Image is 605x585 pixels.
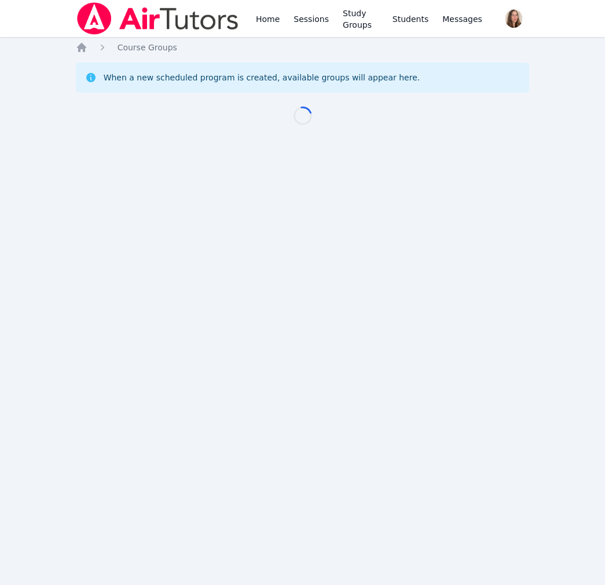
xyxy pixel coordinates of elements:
span: Course Groups [118,43,177,52]
nav: Breadcrumb [76,42,530,53]
span: Messages [442,13,482,25]
a: Course Groups [118,42,177,53]
div: When a new scheduled program is created, available groups will appear here. [104,72,420,83]
img: Air Tutors [76,2,240,35]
